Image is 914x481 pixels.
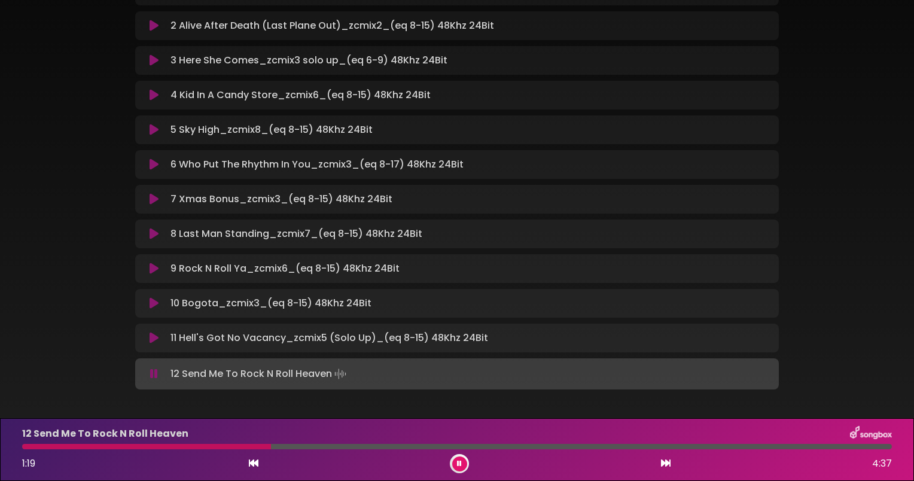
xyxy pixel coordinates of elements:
[332,366,349,382] img: waveform4.gif
[170,88,431,102] p: 4 Kid In A Candy Store_zcmix6_(eq 8-15) 48Khz 24Bit
[22,427,188,441] p: 12 Send Me To Rock N Roll Heaven
[850,426,892,442] img: songbox-logo-white.png
[170,53,447,68] p: 3 Here She Comes_zcmix3 solo up_(eq 6-9) 48Khz 24Bit
[170,296,371,310] p: 10 Bogota_zcmix3_(eq 8-15) 48Khz 24Bit
[170,192,392,206] p: 7 Xmas Bonus_zcmix3_(eq 8-15) 48Khz 24Bit
[170,366,349,382] p: 12 Send Me To Rock N Roll Heaven
[170,227,422,241] p: 8 Last Man Standing_zcmix7_(eq 8-15) 48Khz 24Bit
[170,331,488,345] p: 11 Hell's Got No Vacancy_zcmix5 (Solo Up)_(eq 8-15) 48Khz 24Bit
[170,123,373,137] p: 5 Sky High_zcmix8_(eq 8-15) 48Khz 24Bit
[170,157,464,172] p: 6 Who Put The Rhythm In You_zcmix3_(eq 8-17) 48Khz 24Bit
[170,261,400,276] p: 9 Rock N Roll Ya_zcmix6_(eq 8-15) 48Khz 24Bit
[170,19,494,33] p: 2 Alive After Death (Last Plane Out)_zcmix2_(eq 8-15) 48Khz 24Bit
